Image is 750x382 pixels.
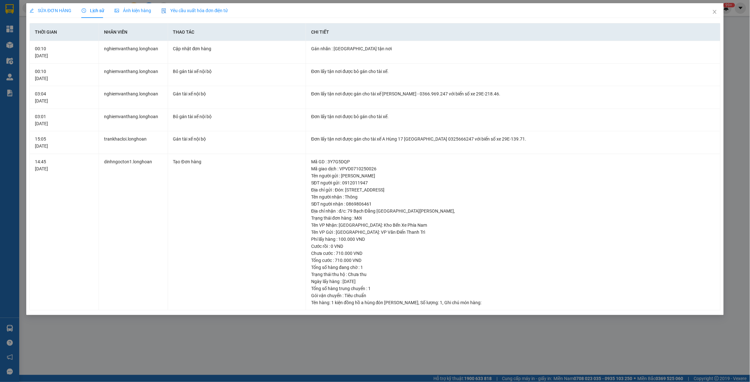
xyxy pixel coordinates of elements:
th: Thời gian [30,23,99,41]
span: clock-circle [82,8,86,13]
div: 00:10 [DATE] [35,45,93,59]
div: SĐT người nhận : 0869806461 [311,200,715,207]
div: Đơn lấy tận nơi được gán cho tài xế [PERSON_NAME] - 0366.969.247 với biển số xe 29E-218.46. [311,90,715,97]
div: Mã giao dịch : VPVD0710250026 [311,165,715,172]
td: nghiemvanthang.longhoan [99,64,168,86]
button: Close [706,3,724,21]
td: nghiemvanthang.longhoan [99,41,168,64]
div: Tổng cước : 710.000 VND [311,257,715,264]
span: SỬA ĐƠN HÀNG [29,8,71,13]
div: Trạng thái đơn hàng : Mới [311,215,715,222]
div: 15:05 [DATE] [35,135,93,150]
td: dinhngocton1.longhoan [99,154,168,311]
span: 1 kiện đồng hồ a hùng đón [PERSON_NAME] [331,300,419,305]
img: icon [161,8,166,13]
td: trankhacloi.longhoan [99,131,168,154]
span: Ảnh kiện hàng [115,8,151,13]
div: Địa chỉ gửi : Đón: [STREET_ADDRESS] [311,186,715,193]
div: Gán nhãn : [GEOGRAPHIC_DATA] tận nơi [311,45,715,52]
div: Tên VP Nhận: [GEOGRAPHIC_DATA]: Kho Bến Xe Phía Nam [311,222,715,229]
div: Tổng số hàng đang chờ : 1 [311,264,715,271]
th: Chi tiết [306,23,721,41]
td: nghiemvanthang.longhoan [99,109,168,132]
div: Gán tài xế nội bộ [173,135,301,142]
div: Đơn lấy tận nơi được gán cho tài xế A Hùng 17 [GEOGRAPHIC_DATA] 0325666247 với biển số xe 29E-139... [311,135,715,142]
th: Thao tác [168,23,306,41]
span: edit [29,8,34,13]
div: 03:04 [DATE] [35,90,93,104]
div: Cập nhật đơn hàng [173,45,301,52]
div: 00:10 [DATE] [35,68,93,82]
div: Chưa cước : 710.000 VND [311,250,715,257]
div: Trạng thái thu hộ : Chưa thu [311,271,715,278]
td: nghiemvanthang.longhoan [99,86,168,109]
th: Nhân viên [99,23,168,41]
div: 14:45 [DATE] [35,158,93,172]
div: Gán tài xế nội bộ [173,90,301,97]
div: Mã GD : 3Y7G5DQP [311,158,715,165]
div: SĐT người gửi : 0912011947 [311,179,715,186]
div: Phí lấy hàng : 100.000 VND [311,236,715,243]
div: 03:01 [DATE] [35,113,93,127]
div: Đơn lấy tận nơi được bỏ gán cho tài xế. [311,68,715,75]
span: Yêu cầu xuất hóa đơn điện tử [161,8,228,13]
div: Tổng số hàng trung chuyển : 1 [311,285,715,292]
span: Lịch sử [82,8,104,13]
div: Tên VP Gửi : [GEOGRAPHIC_DATA]: VP Văn Điển Thanh Trì [311,229,715,236]
div: Địa chỉ nhận : đ/c: 79 Bạch Đằng [GEOGRAPHIC_DATA][PERSON_NAME], [311,207,715,215]
div: Tạo Đơn hàng [173,158,301,165]
div: Cước rồi : 0 VND [311,243,715,250]
div: Tên hàng: , Số lượng: , Ghi chú món hàng: [311,299,715,306]
div: Ngày lấy hàng : [DATE] [311,278,715,285]
span: close [712,9,717,14]
div: Bỏ gán tài xế nội bộ [173,68,301,75]
div: Gói vận chuyển : Tiêu chuẩn [311,292,715,299]
div: Bỏ gán tài xế nội bộ [173,113,301,120]
div: Tên người nhận : Thông [311,193,715,200]
div: Tên người gửi : [PERSON_NAME] [311,172,715,179]
div: Đơn lấy tận nơi được bỏ gán cho tài xế. [311,113,715,120]
span: picture [115,8,119,13]
span: 1 [440,300,443,305]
